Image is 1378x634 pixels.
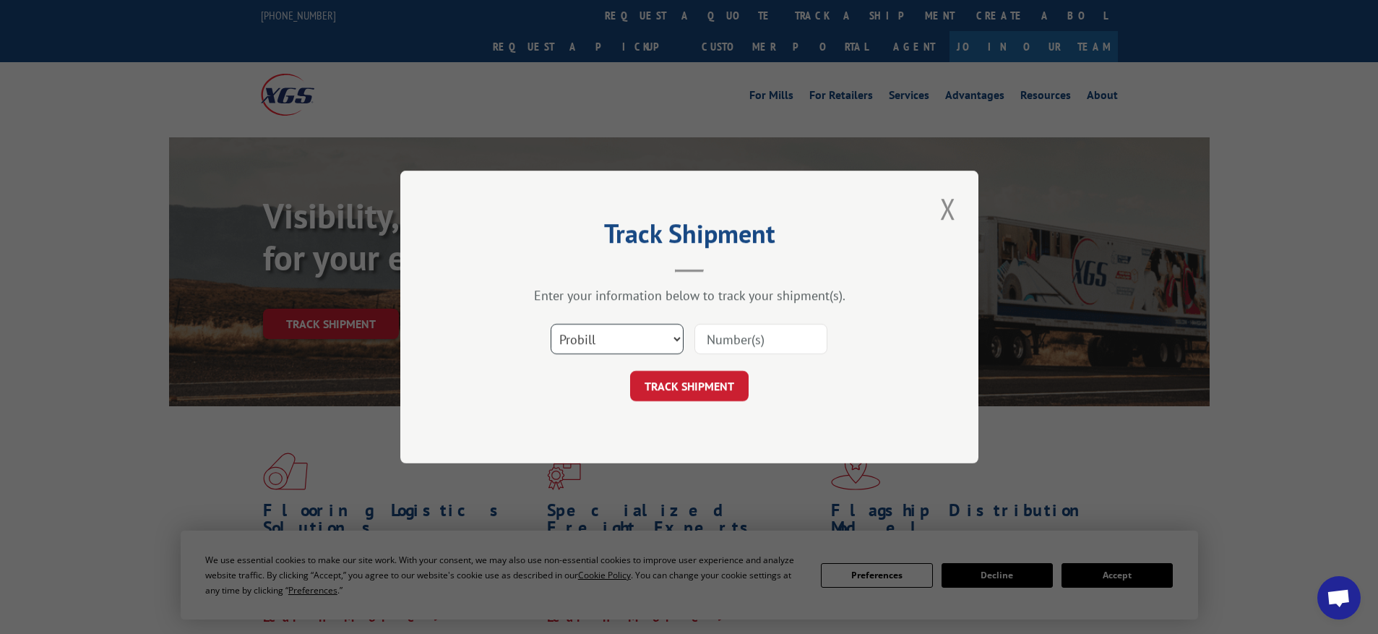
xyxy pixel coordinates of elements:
div: Enter your information below to track your shipment(s). [473,287,906,304]
h2: Track Shipment [473,223,906,251]
button: Close modal [936,189,960,228]
a: Open chat [1317,576,1361,620]
button: TRACK SHIPMENT [630,371,749,401]
input: Number(s) [694,324,827,354]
